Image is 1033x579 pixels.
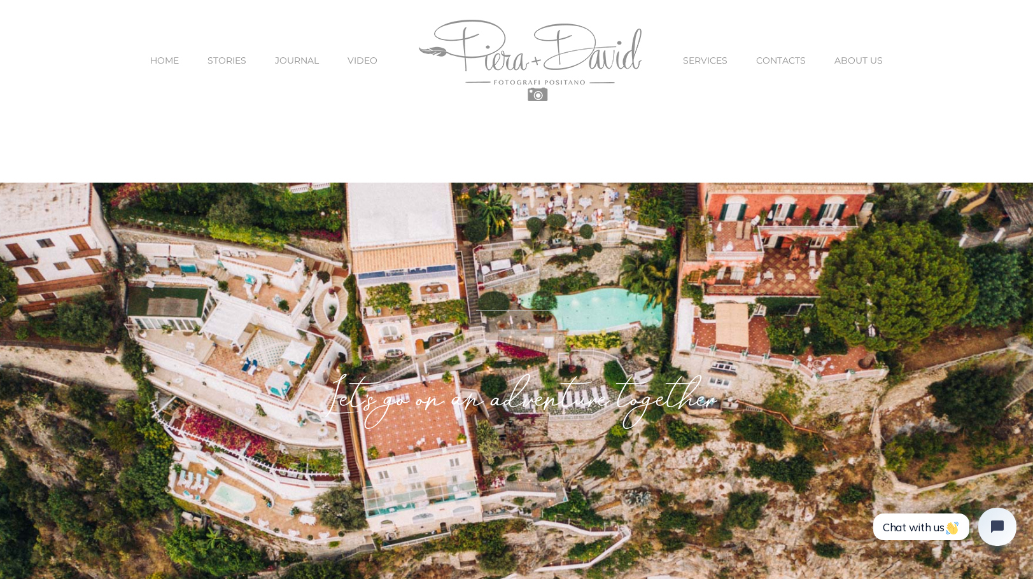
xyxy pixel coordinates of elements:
[683,34,727,87] a: SERVICES
[207,34,246,87] a: STORIES
[275,34,319,87] a: JOURNAL
[683,56,727,65] span: SERVICES
[320,382,713,424] em: Let's go on an adventure together
[348,34,377,87] a: VIDEO
[275,56,319,65] span: JOURNAL
[419,20,642,101] img: Piera Plus David Photography Positano Logo
[207,56,246,65] span: STORIES
[756,56,806,65] span: CONTACTS
[348,56,377,65] span: VIDEO
[756,34,806,87] a: CONTACTS
[150,34,179,87] a: HOME
[834,34,883,87] a: ABOUT US
[150,56,179,65] span: HOME
[834,56,883,65] span: ABOUT US
[854,490,1033,579] iframe: Tidio Chat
